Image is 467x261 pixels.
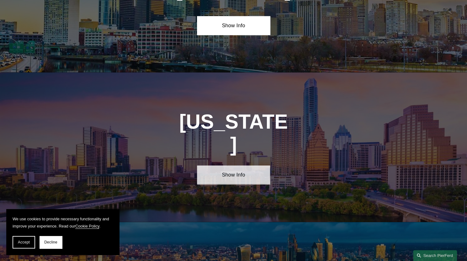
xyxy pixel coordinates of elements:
a: Show Info [197,16,270,35]
button: Accept [13,236,35,248]
span: Accept [18,240,30,244]
h1: [US_STATE] [179,110,289,156]
a: Cookie Policy [75,224,99,228]
span: Decline [44,240,57,244]
p: We use cookies to provide necessary functionality and improve your experience. Read our . [13,215,113,230]
button: Decline [40,236,62,248]
a: Search this site [413,250,457,261]
a: Show Info [197,166,270,184]
section: Cookie banner [6,209,119,255]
